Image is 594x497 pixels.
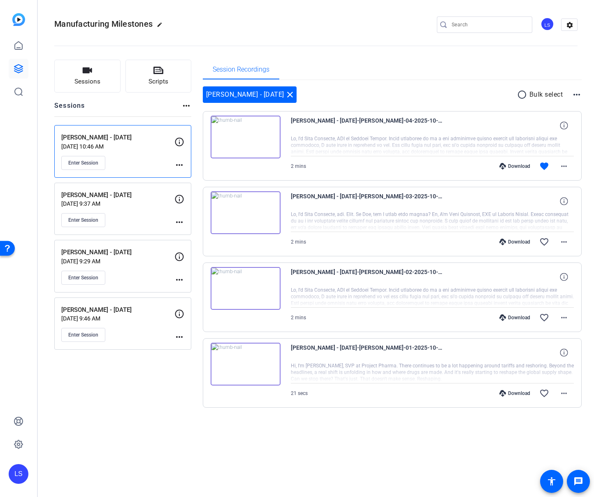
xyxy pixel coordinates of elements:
[559,313,569,323] mat-icon: more_horiz
[291,163,306,169] span: 2 mins
[61,328,105,342] button: Enter Session
[181,101,191,111] mat-icon: more_horiz
[61,248,174,257] p: [PERSON_NAME] - [DATE]
[291,239,306,245] span: 2 mins
[562,19,578,31] mat-icon: settings
[211,116,281,158] img: thumb-nail
[68,332,98,338] span: Enter Session
[74,77,100,86] span: Sessions
[211,267,281,310] img: thumb-nail
[559,388,569,398] mat-icon: more_horiz
[68,217,98,223] span: Enter Session
[61,143,174,150] p: [DATE] 10:46 AM
[174,275,184,285] mat-icon: more_horiz
[12,13,25,26] img: blue-gradient.svg
[211,343,281,386] img: thumb-nail
[559,237,569,247] mat-icon: more_horiz
[517,90,529,100] mat-icon: radio_button_unchecked
[495,163,534,170] div: Download
[559,161,569,171] mat-icon: more_horiz
[495,390,534,397] div: Download
[174,217,184,227] mat-icon: more_horiz
[61,156,105,170] button: Enter Session
[61,271,105,285] button: Enter Session
[495,314,534,321] div: Download
[61,315,174,322] p: [DATE] 9:46 AM
[541,17,555,32] ngx-avatar: Lauren Schultz
[68,160,98,166] span: Enter Session
[495,239,534,245] div: Download
[291,343,443,362] span: [PERSON_NAME] - [DATE]-[PERSON_NAME]-01-2025-10-10-11-15-24-640-0
[539,237,549,247] mat-icon: favorite_border
[203,86,297,103] div: [PERSON_NAME] - [DATE]
[452,20,526,30] input: Search
[54,60,121,93] button: Sessions
[68,274,98,281] span: Enter Session
[61,133,174,142] p: [PERSON_NAME] - [DATE]
[291,390,308,396] span: 21 secs
[547,476,557,486] mat-icon: accessibility
[174,160,184,170] mat-icon: more_horiz
[291,315,306,320] span: 2 mins
[573,476,583,486] mat-icon: message
[572,90,582,100] mat-icon: more_horiz
[61,213,105,227] button: Enter Session
[174,332,184,342] mat-icon: more_horiz
[125,60,192,93] button: Scripts
[61,305,174,315] p: [PERSON_NAME] - [DATE]
[529,90,563,100] p: Bulk select
[291,116,443,135] span: [PERSON_NAME] - [DATE]-[PERSON_NAME]-04-2025-10-10-11-23-55-818-0
[541,17,554,31] div: LS
[285,90,295,100] mat-icon: close
[539,161,549,171] mat-icon: favorite
[9,464,28,484] div: LS
[213,66,269,73] span: Session Recordings
[54,19,153,29] span: Manufacturing Milestones
[539,388,549,398] mat-icon: favorite_border
[539,313,549,323] mat-icon: favorite_border
[54,101,85,116] h2: Sessions
[157,22,167,32] mat-icon: edit
[61,258,174,265] p: [DATE] 9:29 AM
[291,191,443,211] span: [PERSON_NAME] - [DATE]-[PERSON_NAME]-03-2025-10-10-11-18-57-916-0
[211,191,281,234] img: thumb-nail
[291,267,443,287] span: [PERSON_NAME] - [DATE]-[PERSON_NAME]-02-2025-10-10-11-16-17-323-0
[61,200,174,207] p: [DATE] 9:37 AM
[148,77,168,86] span: Scripts
[61,190,174,200] p: [PERSON_NAME] - [DATE]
